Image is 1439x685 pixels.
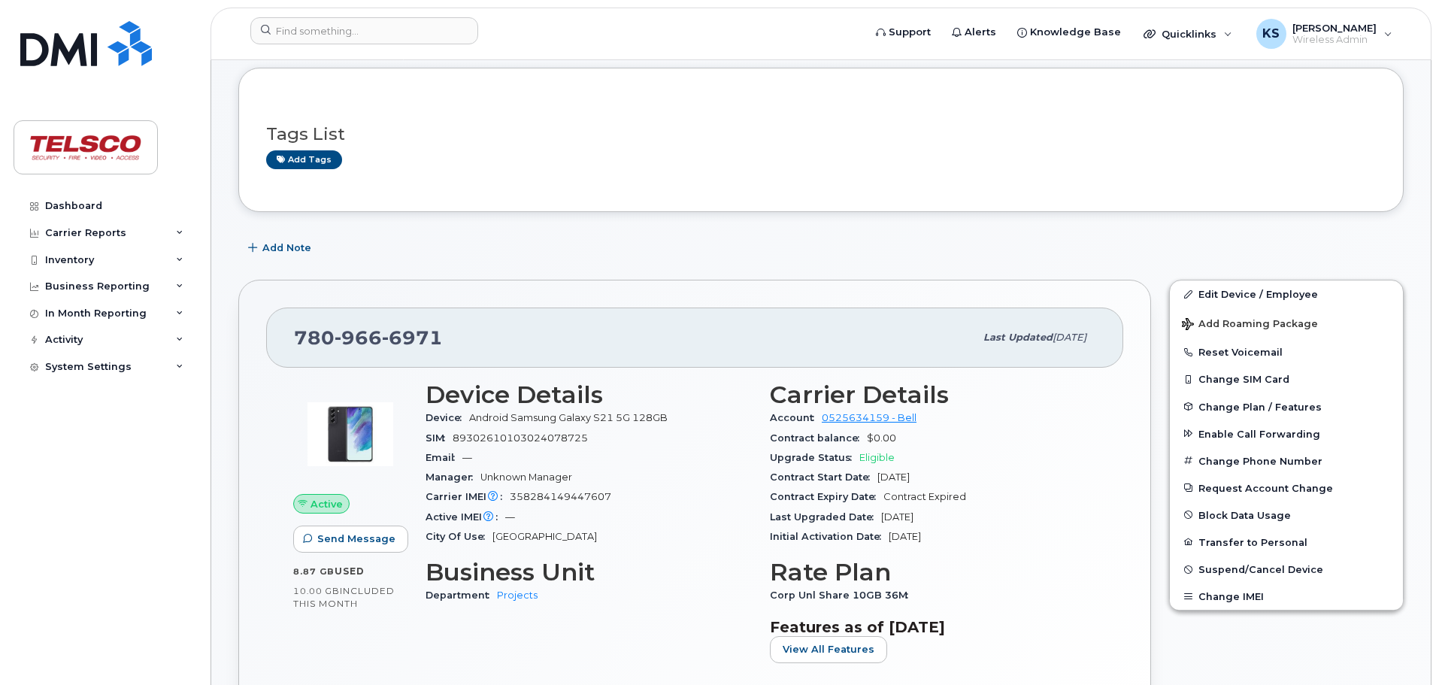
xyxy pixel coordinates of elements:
[770,491,883,502] span: Contract Expiry Date
[262,241,311,255] span: Add Note
[965,25,996,40] span: Alerts
[1170,280,1403,308] a: Edit Device / Employee
[877,471,910,483] span: [DATE]
[1170,420,1403,447] button: Enable Call Forwarding
[1292,22,1377,34] span: [PERSON_NAME]
[426,511,505,523] span: Active IMEI
[889,25,931,40] span: Support
[266,150,342,169] a: Add tags
[881,511,913,523] span: [DATE]
[311,497,343,511] span: Active
[293,566,335,577] span: 8.87 GB
[426,531,492,542] span: City Of Use
[462,452,472,463] span: —
[426,491,510,502] span: Carrier IMEI
[293,586,340,596] span: 10.00 GB
[1182,318,1318,332] span: Add Roaming Package
[1170,529,1403,556] button: Transfer to Personal
[1030,25,1121,40] span: Knowledge Base
[1162,28,1216,40] span: Quicklinks
[492,531,597,542] span: [GEOGRAPHIC_DATA]
[1198,401,1322,412] span: Change Plan / Features
[1262,25,1280,43] span: KS
[770,412,822,423] span: Account
[1292,34,1377,46] span: Wireless Admin
[1170,308,1403,338] button: Add Roaming Package
[293,585,395,610] span: included this month
[426,590,497,601] span: Department
[317,532,395,546] span: Send Message
[426,381,752,408] h3: Device Details
[426,412,469,423] span: Device
[453,432,588,444] span: 89302610103024078725
[770,590,916,601] span: Corp Unl Share 10GB 36M
[822,412,916,423] a: 0525634159 - Bell
[865,17,941,47] a: Support
[1198,428,1320,439] span: Enable Call Forwarding
[1170,474,1403,502] button: Request Account Change
[1053,332,1086,343] span: [DATE]
[382,326,443,349] span: 6971
[867,432,896,444] span: $0.00
[889,531,921,542] span: [DATE]
[293,526,408,553] button: Send Message
[770,432,867,444] span: Contract balance
[335,326,382,349] span: 966
[770,531,889,542] span: Initial Activation Date
[1170,338,1403,365] button: Reset Voicemail
[770,452,859,463] span: Upgrade Status
[770,511,881,523] span: Last Upgraded Date
[883,491,966,502] span: Contract Expired
[1170,447,1403,474] button: Change Phone Number
[783,642,874,656] span: View All Features
[1170,365,1403,393] button: Change SIM Card
[426,559,752,586] h3: Business Unit
[1198,564,1323,575] span: Suspend/Cancel Device
[505,511,515,523] span: —
[335,565,365,577] span: used
[859,452,895,463] span: Eligible
[770,381,1096,408] h3: Carrier Details
[305,389,395,479] img: image20231002-3703462-1a4zhyp.jpeg
[480,471,572,483] span: Unknown Manager
[426,471,480,483] span: Manager
[238,235,324,262] button: Add Note
[1246,19,1403,49] div: Kurt Shelley
[1170,583,1403,610] button: Change IMEI
[941,17,1007,47] a: Alerts
[266,125,1376,144] h3: Tags List
[1170,393,1403,420] button: Change Plan / Features
[469,412,668,423] span: Android Samsung Galaxy S21 5G 128GB
[510,491,611,502] span: 358284149447607
[426,432,453,444] span: SIM
[770,559,1096,586] h3: Rate Plan
[1007,17,1132,47] a: Knowledge Base
[770,618,1096,636] h3: Features as of [DATE]
[1133,19,1243,49] div: Quicklinks
[497,590,538,601] a: Projects
[1170,556,1403,583] button: Suspend/Cancel Device
[250,17,478,44] input: Find something...
[1170,502,1403,529] button: Block Data Usage
[983,332,1053,343] span: Last updated
[426,452,462,463] span: Email
[770,636,887,663] button: View All Features
[770,471,877,483] span: Contract Start Date
[294,326,443,349] span: 780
